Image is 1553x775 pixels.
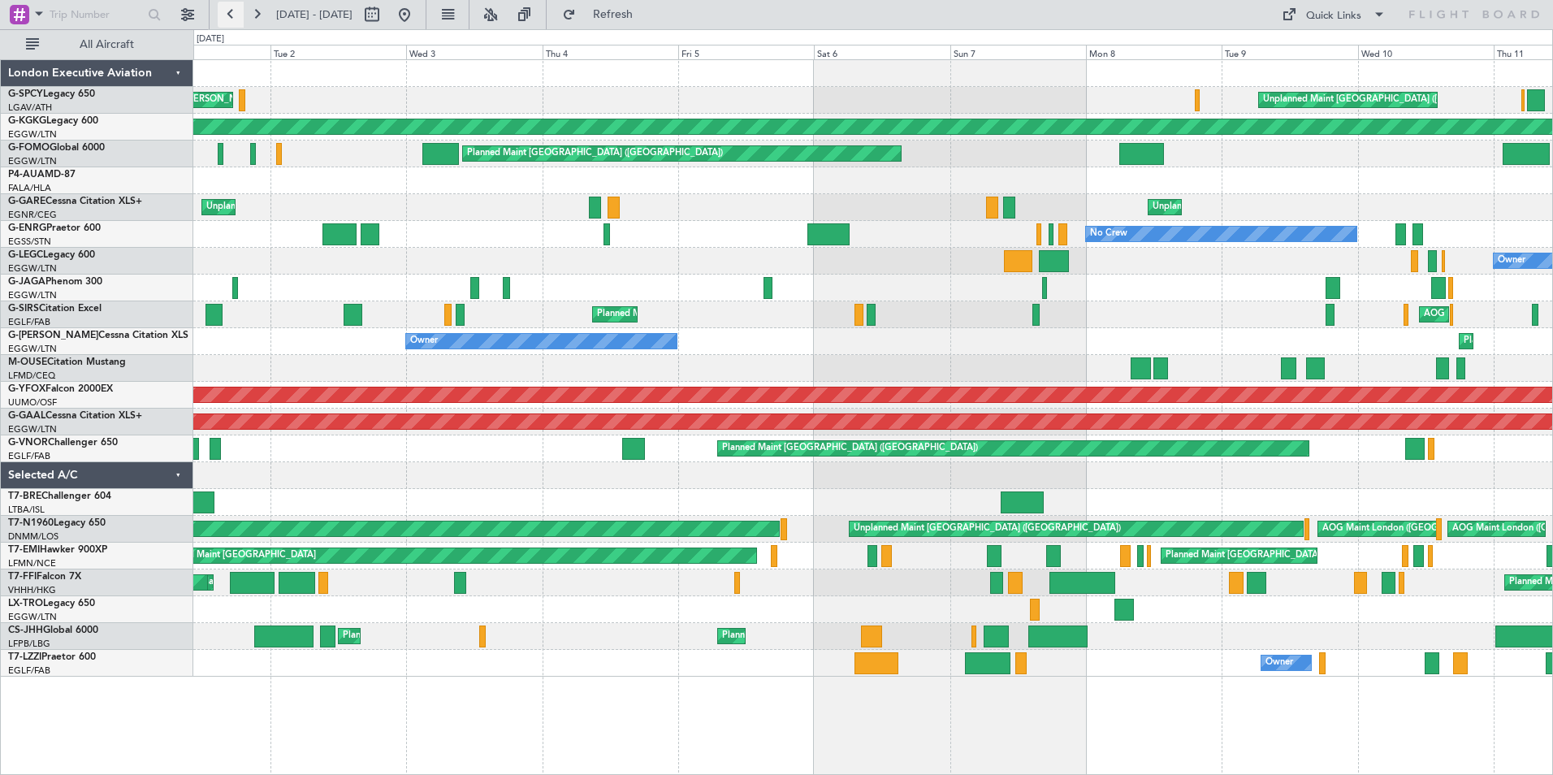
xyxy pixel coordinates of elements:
[8,209,57,221] a: EGNR/CEG
[1265,651,1293,675] div: Owner
[467,141,723,166] div: Planned Maint [GEOGRAPHIC_DATA] ([GEOGRAPHIC_DATA])
[8,197,142,206] a: G-GARECessna Citation XLS+
[8,277,102,287] a: G-JAGAPhenom 300
[8,170,76,180] a: P4-AUAMD-87
[8,518,54,528] span: T7-N1960
[1153,195,1300,219] div: Unplanned Maint [PERSON_NAME]
[1424,302,1547,327] div: AOG Maint [PERSON_NAME]
[8,652,96,662] a: T7-LZZIPraetor 600
[8,545,107,555] a: T7-EMIHawker 900XP
[18,32,176,58] button: All Aircraft
[8,545,40,555] span: T7-EMI
[8,438,48,448] span: G-VNOR
[50,2,143,27] input: Trip Number
[8,262,57,275] a: EGGW/LTN
[8,289,57,301] a: EGGW/LTN
[854,517,1121,541] div: Unplanned Maint [GEOGRAPHIC_DATA] ([GEOGRAPHIC_DATA])
[555,2,652,28] button: Refresh
[206,195,353,219] div: Unplanned Maint [PERSON_NAME]
[8,357,47,367] span: M-OUSE
[8,250,95,260] a: G-LEGCLegacy 600
[8,223,101,233] a: G-ENRGPraetor 600
[8,638,50,650] a: LFPB/LBG
[1498,249,1525,273] div: Owner
[1322,517,1504,541] div: AOG Maint London ([GEOGRAPHIC_DATA])
[42,39,171,50] span: All Aircraft
[8,611,57,623] a: EGGW/LTN
[8,572,81,582] a: T7-FFIFalcon 7X
[8,450,50,462] a: EGLF/FAB
[678,45,814,59] div: Fri 5
[410,329,438,353] div: Owner
[8,530,58,543] a: DNMM/LOS
[814,45,950,59] div: Sat 6
[8,438,118,448] a: G-VNORChallenger 650
[8,343,57,355] a: EGGW/LTN
[197,32,224,46] div: [DATE]
[134,45,270,59] div: Mon 1
[1263,88,1526,112] div: Unplanned Maint [GEOGRAPHIC_DATA] ([PERSON_NAME] Intl)
[8,626,98,635] a: CS-JHHGlobal 6000
[8,89,43,99] span: G-SPCY
[8,155,57,167] a: EGGW/LTN
[8,116,46,126] span: G-KGKG
[276,7,353,22] span: [DATE] - [DATE]
[1090,222,1127,246] div: No Crew
[8,491,111,501] a: T7-BREChallenger 604
[8,170,45,180] span: P4-AUA
[8,504,45,516] a: LTBA/ISL
[8,182,51,194] a: FALA/HLA
[8,128,57,141] a: EGGW/LTN
[1086,45,1222,59] div: Mon 8
[8,411,45,421] span: G-GAAL
[270,45,406,59] div: Tue 2
[8,572,37,582] span: T7-FFI
[8,250,43,260] span: G-LEGC
[722,624,978,648] div: Planned Maint [GEOGRAPHIC_DATA] ([GEOGRAPHIC_DATA])
[8,557,56,569] a: LFMN/NCE
[8,143,105,153] a: G-FOMOGlobal 6000
[343,624,599,648] div: Planned Maint [GEOGRAPHIC_DATA] ([GEOGRAPHIC_DATA])
[8,370,55,382] a: LFMD/CEQ
[8,277,45,287] span: G-JAGA
[722,436,978,461] div: Planned Maint [GEOGRAPHIC_DATA] ([GEOGRAPHIC_DATA])
[8,116,98,126] a: G-KGKGLegacy 600
[8,357,126,367] a: M-OUSECitation Mustang
[8,384,113,394] a: G-YFOXFalcon 2000EX
[8,331,188,340] a: G-[PERSON_NAME]Cessna Citation XLS
[406,45,542,59] div: Wed 3
[8,423,57,435] a: EGGW/LTN
[8,396,57,409] a: UUMO/OSF
[8,143,50,153] span: G-FOMO
[8,384,45,394] span: G-YFOX
[8,236,51,248] a: EGSS/STN
[950,45,1086,59] div: Sun 7
[8,89,95,99] a: G-SPCYLegacy 650
[1306,8,1361,24] div: Quick Links
[8,411,142,421] a: G-GAALCessna Citation XLS+
[8,518,106,528] a: T7-N1960Legacy 650
[8,304,102,314] a: G-SIRSCitation Excel
[8,223,46,233] span: G-ENRG
[597,302,853,327] div: Planned Maint [GEOGRAPHIC_DATA] ([GEOGRAPHIC_DATA])
[543,45,678,59] div: Thu 4
[161,543,316,568] div: Planned Maint [GEOGRAPHIC_DATA]
[8,304,39,314] span: G-SIRS
[1358,45,1494,59] div: Wed 10
[8,599,43,608] span: LX-TRO
[1222,45,1357,59] div: Tue 9
[8,665,50,677] a: EGLF/FAB
[8,584,56,596] a: VHHH/HKG
[8,599,95,608] a: LX-TROLegacy 650
[8,197,45,206] span: G-GARE
[8,316,50,328] a: EGLF/FAB
[8,652,41,662] span: T7-LZZI
[8,102,52,114] a: LGAV/ATH
[579,9,647,20] span: Refresh
[1274,2,1394,28] button: Quick Links
[8,491,41,501] span: T7-BRE
[8,331,98,340] span: G-[PERSON_NAME]
[8,626,43,635] span: CS-JHH
[1166,543,1321,568] div: Planned Maint [GEOGRAPHIC_DATA]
